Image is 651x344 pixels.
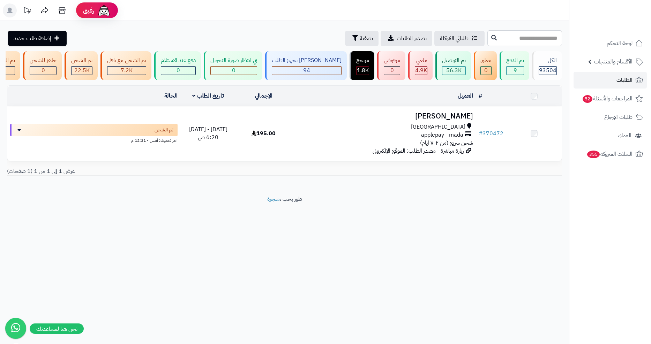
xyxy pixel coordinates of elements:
[397,34,427,43] span: تصدير الطلبات
[373,147,464,155] span: زيارة مباشرة - مصدر الطلب: الموقع الإلكتروني
[8,31,67,46] a: إضافة طلب جديد
[18,3,36,19] a: تحديثات المنصة
[514,66,517,75] span: 9
[376,51,407,80] a: مرفوض 0
[607,38,633,48] span: لوحة التحكم
[415,56,427,64] div: ملغي
[586,149,633,159] span: السلات المتروكة
[384,67,400,75] div: 0
[479,92,482,100] a: #
[83,6,94,15] span: رفيق
[415,66,427,75] span: 4.9K
[574,35,647,52] a: لوحة التحكم
[484,66,488,75] span: 0
[357,67,369,75] div: 1787
[30,56,57,64] div: جاهز للشحن
[442,56,466,64] div: تم التوصيل
[574,146,647,162] a: السلات المتروكة355
[294,112,473,120] h3: [PERSON_NAME]
[446,66,462,75] span: 56.3K
[107,67,146,75] div: 7223
[539,56,557,64] div: الكل
[574,90,647,107] a: المراجعات والأسئلة52
[252,129,276,138] span: 195.00
[303,66,310,75] span: 94
[574,109,647,125] a: طلبات الإرجاع
[434,31,485,46] a: طلباتي المُوكلة
[161,67,195,75] div: 0
[498,51,531,80] a: تم الدفع 9
[356,56,369,64] div: مرتجع
[232,66,235,75] span: 0
[121,66,133,75] span: 7.2K
[420,139,473,147] span: شحن سريع (من ٢-٧ ايام)
[2,167,285,175] div: عرض 1 إلى 1 من 1 (1 صفحات)
[210,56,257,64] div: في انتظار صورة التحويل
[267,195,280,203] a: متجرة
[345,31,379,46] button: تصفية
[348,51,376,80] a: مرتجع 1.8K
[202,51,264,80] a: في انتظار صورة التحويل 0
[442,67,465,75] div: 56258
[10,136,178,144] div: اخر تحديث: أمس - 12:31 م
[507,67,524,75] div: 9
[107,56,146,64] div: تم الشحن مع ناقل
[161,56,196,64] div: دفع عند الاستلام
[22,51,63,80] a: جاهز للشحن 0
[574,72,647,89] a: الطلبات
[272,56,342,64] div: [PERSON_NAME] تجهيز الطلب
[583,95,592,103] span: 52
[360,34,373,43] span: تصفية
[189,125,227,142] span: [DATE] - [DATE] 6:20 ص
[415,67,427,75] div: 4940
[164,92,178,100] a: الحالة
[381,31,432,46] a: تصدير الطلبات
[574,127,647,144] a: العملاء
[155,127,173,133] span: تم الشحن
[411,123,465,131] span: [GEOGRAPHIC_DATA]
[616,75,633,85] span: الطلبات
[440,34,469,43] span: طلباتي المُوكلة
[71,56,92,64] div: تم الشحن
[480,56,492,64] div: معلق
[531,51,563,80] a: الكل93504
[74,66,90,75] span: 22.5K
[407,51,434,80] a: ملغي 4.9K
[390,66,394,75] span: 0
[97,3,111,17] img: ai-face.png
[14,34,51,43] span: إضافة طلب جديد
[582,94,633,104] span: المراجعات والأسئلة
[539,66,556,75] span: 93504
[506,56,524,64] div: تم الدفع
[153,51,202,80] a: دفع عند الاستلام 0
[99,51,153,80] a: تم الشحن مع ناقل 7.2K
[272,67,341,75] div: 94
[255,92,272,100] a: الإجمالي
[587,151,600,158] span: 355
[357,66,369,75] span: 1.8K
[384,56,400,64] div: مرفوض
[30,67,56,75] div: 0
[604,112,633,122] span: طلبات الإرجاع
[594,57,633,67] span: الأقسام والمنتجات
[63,51,99,80] a: تم الشحن 22.5K
[421,131,463,139] span: applepay - mada
[72,67,92,75] div: 22515
[479,129,503,138] a: #370472
[211,67,257,75] div: 0
[434,51,472,80] a: تم التوصيل 56.3K
[479,129,482,138] span: #
[192,92,224,100] a: تاريخ الطلب
[472,51,498,80] a: معلق 0
[481,67,491,75] div: 0
[42,66,45,75] span: 0
[264,51,348,80] a: [PERSON_NAME] تجهيز الطلب 94
[177,66,180,75] span: 0
[618,131,631,140] span: العملاء
[458,92,473,100] a: العميل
